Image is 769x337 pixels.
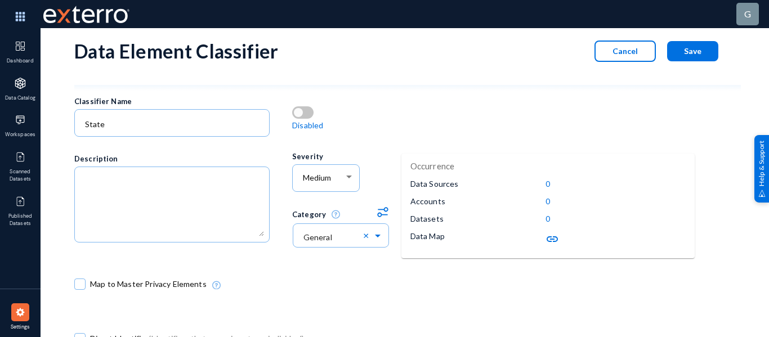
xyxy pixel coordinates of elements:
[2,57,39,65] span: Dashboard
[2,95,39,102] span: Data Catalog
[754,134,769,202] div: Help & Support
[90,276,207,293] span: Map to Master Privacy Elements
[303,173,331,182] span: Medium
[292,151,390,163] div: Severity
[292,210,340,219] span: Category
[74,39,279,62] div: Data Element Classifier
[410,160,455,173] p: Occurrence
[15,41,26,52] img: icon-dashboard.svg
[410,195,445,207] p: Accounts
[15,114,26,125] img: icon-workspace.svg
[292,119,323,131] p: Disabled
[15,78,26,89] img: icon-applications.svg
[2,213,39,228] span: Published Datasets
[363,230,373,240] span: Clear all
[744,8,751,19] span: g
[410,230,445,242] p: Data Map
[15,307,26,318] img: icon-settings.svg
[744,7,751,21] div: g
[85,119,264,129] input: Name
[667,41,718,61] button: Save
[546,195,550,207] p: 0
[684,46,701,56] span: Save
[43,6,129,23] img: exterro-work-mark.svg
[3,5,37,29] img: app launcher
[758,190,766,197] img: help_support.svg
[15,151,26,163] img: icon-published.svg
[546,232,559,246] mat-icon: link
[546,178,550,190] p: 0
[15,196,26,207] img: icon-published.svg
[2,168,39,183] span: Scanned Datasets
[2,323,39,331] span: Settings
[410,213,444,224] p: Datasets
[612,46,638,56] span: Cancel
[41,3,128,26] span: Exterro
[410,178,459,190] p: Data Sources
[74,96,292,107] div: Classifier Name
[2,131,39,139] span: Workspaces
[546,213,550,224] p: 0
[594,41,656,62] button: Cancel
[74,154,292,165] div: Description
